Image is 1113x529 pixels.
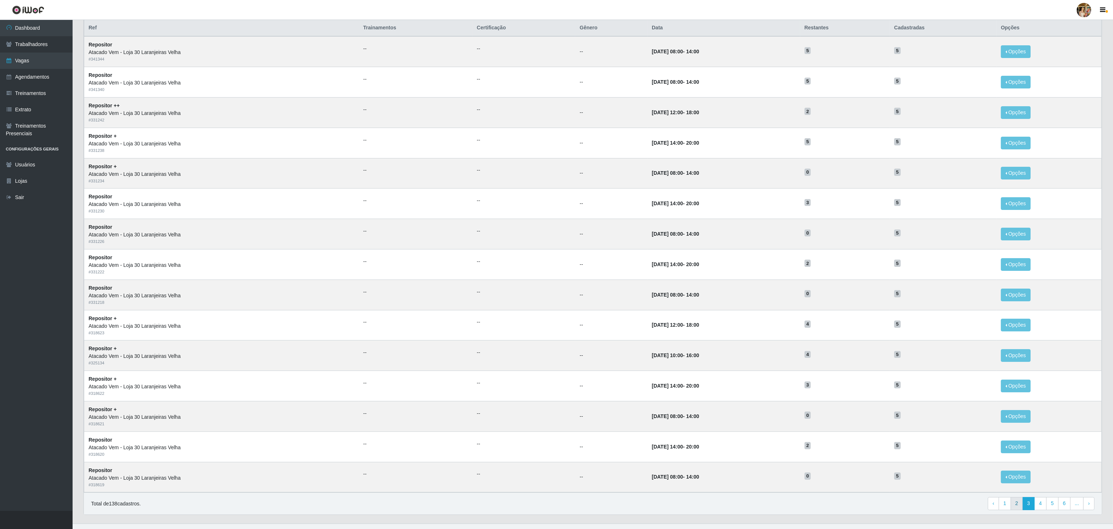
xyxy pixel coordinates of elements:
[359,20,472,37] th: Trainamentos
[652,201,683,206] time: [DATE] 14:00
[652,140,683,146] time: [DATE] 14:00
[894,351,901,358] span: 5
[805,230,811,237] span: 0
[652,444,683,450] time: [DATE] 14:00
[652,170,683,176] time: [DATE] 08:00
[89,224,112,230] strong: Repositor
[363,288,468,296] ul: --
[1001,76,1031,88] button: Opções
[575,371,647,401] td: --
[805,351,811,358] span: 4
[363,470,468,478] ul: --
[89,482,355,488] div: # 318619
[686,474,699,480] time: 14:00
[363,136,468,144] ul: --
[686,292,699,298] time: 14:00
[686,49,699,54] time: 14:00
[89,451,355,458] div: # 318620
[805,138,811,145] span: 5
[805,199,811,206] span: 3
[477,227,571,235] ul: --
[1022,497,1035,510] a: 3
[652,322,683,328] time: [DATE] 12:00
[89,231,355,239] div: Atacado Vem - Loja 30 Laranjeiras Velha
[575,431,647,462] td: --
[1034,497,1047,510] a: 4
[89,117,355,123] div: # 331242
[686,322,699,328] time: 18:00
[805,412,811,419] span: 0
[1046,497,1059,510] a: 5
[686,140,699,146] time: 20:00
[652,79,699,85] strong: -
[894,321,901,328] span: 5
[686,79,699,85] time: 14:00
[652,49,683,54] time: [DATE] 08:00
[89,467,112,473] strong: Repositor
[575,128,647,158] td: --
[1001,167,1031,179] button: Opções
[363,227,468,235] ul: --
[1001,441,1031,453] button: Opções
[89,421,355,427] div: # 318621
[1011,497,1023,510] a: 2
[363,75,468,83] ul: --
[652,292,683,298] time: [DATE] 08:00
[1001,410,1031,423] button: Opções
[89,239,355,245] div: # 331226
[647,20,800,37] th: Data
[894,442,901,449] span: 5
[575,340,647,371] td: --
[89,360,355,366] div: # 325134
[988,497,999,510] a: Previous
[652,231,683,237] time: [DATE] 08:00
[575,401,647,431] td: --
[89,56,355,62] div: # 341344
[805,442,811,449] span: 2
[89,148,355,154] div: # 331238
[805,472,811,480] span: 0
[363,45,468,53] ul: --
[652,383,683,389] time: [DATE] 14:00
[652,413,683,419] time: [DATE] 08:00
[686,352,699,358] time: 16:00
[652,140,699,146] strong: -
[894,138,901,145] span: 5
[363,349,468,356] ul: --
[89,383,355,390] div: Atacado Vem - Loja 30 Laranjeiras Velha
[575,158,647,189] td: --
[894,47,901,54] span: 5
[1001,380,1031,392] button: Opções
[477,288,571,296] ul: --
[686,170,699,176] time: 14:00
[89,285,112,291] strong: Repositor
[477,470,571,478] ul: --
[89,208,355,214] div: # 331230
[575,310,647,340] td: --
[91,500,141,508] p: Total de 138 cadastros.
[363,318,468,326] ul: --
[894,169,901,176] span: 5
[89,322,355,330] div: Atacado Vem - Loja 30 Laranjeiras Velha
[477,379,571,387] ul: --
[89,79,355,87] div: Atacado Vem - Loja 30 Laranjeiras Velha
[363,440,468,448] ul: --
[477,106,571,113] ul: --
[12,5,44,15] img: CoreUI Logo
[1058,497,1071,510] a: 6
[686,444,699,450] time: 20:00
[89,170,355,178] div: Atacado Vem - Loja 30 Laranjeiras Velha
[652,261,683,267] time: [DATE] 14:00
[89,315,116,321] strong: Repositor +
[477,166,571,174] ul: --
[477,45,571,53] ul: --
[575,97,647,128] td: --
[1001,228,1031,240] button: Opções
[363,106,468,113] ul: --
[1070,497,1084,510] a: ...
[477,136,571,144] ul: --
[652,383,699,389] strong: -
[652,170,699,176] strong: -
[1001,319,1031,331] button: Opções
[89,413,355,421] div: Atacado Vem - Loja 30 Laranjeiras Velha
